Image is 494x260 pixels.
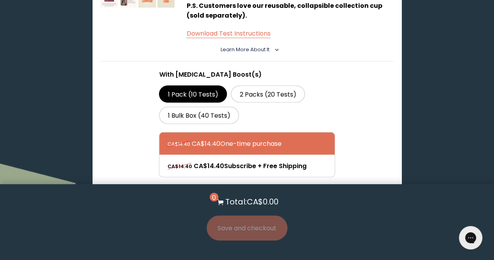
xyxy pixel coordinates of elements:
span: 0 [210,193,218,201]
span: . [245,11,246,20]
label: 2 Packs (20 Tests) [231,85,305,102]
p: With [MEDICAL_DATA] Boost(s) [159,69,335,79]
a: Download Test Instructions [186,29,270,38]
span: P.S. Customers love our reusable, collapsible collection cup (sold separately) [186,1,382,20]
p: Total: CA$0.00 [225,196,278,208]
summary: Learn More About it < [221,46,273,53]
i: < [272,48,279,52]
button: Save and checkout [207,215,287,240]
iframe: Gorgias live chat messenger [455,223,486,252]
label: 1 Pack (10 Tests) [159,85,227,102]
span: Learn More About it [221,46,269,53]
label: 1 Bulk Box (40 Tests) [159,106,239,124]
